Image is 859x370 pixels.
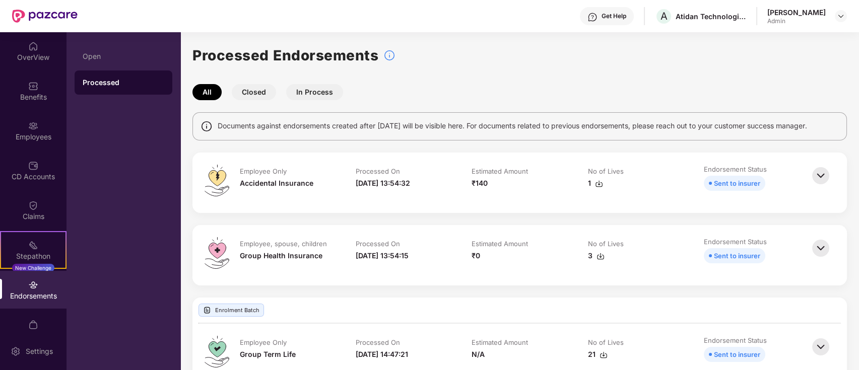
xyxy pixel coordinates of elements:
div: Endorsement Status [704,165,767,174]
span: A [660,10,668,22]
img: svg+xml;base64,PHN2ZyBpZD0iSGVscC0zMngzMiIgeG1sbnM9Imh0dHA6Ly93d3cudzMub3JnLzIwMDAvc3ZnIiB3aWR0aD... [587,12,598,22]
div: [DATE] 14:47:21 [356,349,408,360]
button: In Process [286,84,343,100]
div: No of Lives [588,167,624,176]
img: svg+xml;base64,PHN2ZyBpZD0iQmVuZWZpdHMiIHhtbG5zPSJodHRwOi8vd3d3LnczLm9yZy8yMDAwL3N2ZyIgd2lkdGg9Ij... [28,81,38,91]
div: Processed On [356,167,400,176]
div: Stepathon [1,251,65,261]
img: svg+xml;base64,PHN2ZyB4bWxucz0iaHR0cDovL3d3dy53My5vcmcvMjAwMC9zdmciIHdpZHRoPSI0OS4zMiIgaGVpZ2h0PS... [205,165,229,196]
div: Sent to insurer [714,250,760,261]
div: Processed On [356,338,400,347]
img: svg+xml;base64,PHN2ZyBpZD0iU2V0dGluZy0yMHgyMCIgeG1sbnM9Imh0dHA6Ly93d3cudzMub3JnLzIwMDAvc3ZnIiB3aW... [11,346,21,356]
div: Endorsement Status [704,336,767,345]
div: Employee Only [240,338,287,347]
div: New Challenge [12,264,54,272]
img: svg+xml;base64,PHN2ZyBpZD0iRHJvcGRvd24tMzJ4MzIiIHhtbG5zPSJodHRwOi8vd3d3LnczLm9yZy8yMDAwL3N2ZyIgd2... [837,12,845,20]
div: Sent to insurer [714,178,760,189]
img: svg+xml;base64,PHN2ZyBpZD0iQmFjay0zMngzMiIgeG1sbnM9Imh0dHA6Ly93d3cudzMub3JnLzIwMDAvc3ZnIiB3aWR0aD... [810,165,832,187]
button: All [192,84,222,100]
div: Employee Only [240,167,287,176]
img: svg+xml;base64,PHN2ZyBpZD0iRW1wbG95ZWVzIiB4bWxucz0iaHR0cDovL3d3dy53My5vcmcvMjAwMC9zdmciIHdpZHRoPS... [28,121,38,131]
img: svg+xml;base64,PHN2ZyBpZD0iSW5mbyIgeG1sbnM9Imh0dHA6Ly93d3cudzMub3JnLzIwMDAvc3ZnIiB3aWR0aD0iMTQiIG... [201,120,213,132]
div: Atidan Technologies Pvt Ltd [676,12,746,21]
div: Group Term Life [240,349,296,360]
div: [DATE] 13:54:15 [356,250,409,261]
div: Open [83,52,164,60]
div: Endorsement Status [704,237,767,246]
img: svg+xml;base64,PHN2ZyBpZD0iSG9tZSIgeG1sbnM9Imh0dHA6Ly93d3cudzMub3JnLzIwMDAvc3ZnIiB3aWR0aD0iMjAiIG... [28,41,38,51]
div: [PERSON_NAME] [767,8,826,17]
img: svg+xml;base64,PHN2ZyBpZD0iSW5mb18tXzMyeDMyIiBkYXRhLW5hbWU9IkluZm8gLSAzMngzMiIgeG1sbnM9Imh0dHA6Ly... [383,49,395,61]
div: Admin [767,17,826,25]
div: No of Lives [588,239,624,248]
span: Documents against endorsements created after [DATE] will be visible here. For documents related t... [218,120,807,131]
img: svg+xml;base64,PHN2ZyBpZD0iRG93bmxvYWQtMzJ4MzIiIHhtbG5zPSJodHRwOi8vd3d3LnczLm9yZy8yMDAwL3N2ZyIgd2... [597,252,605,260]
div: Group Health Insurance [240,250,322,261]
div: Estimated Amount [472,338,528,347]
div: 1 [588,178,603,189]
button: Closed [232,84,276,100]
img: svg+xml;base64,PHN2ZyBpZD0iTXlfT3JkZXJzIiBkYXRhLW5hbWU9Ik15IE9yZGVycyIgeG1sbnM9Imh0dHA6Ly93d3cudz... [28,320,38,330]
div: 21 [588,349,608,360]
img: svg+xml;base64,PHN2ZyBpZD0iVXBsb2FkX0xvZ3MiIGRhdGEtbmFtZT0iVXBsb2FkIExvZ3MiIHhtbG5zPSJodHRwOi8vd3... [203,306,211,314]
div: N/A [472,349,485,360]
div: Get Help [602,12,626,20]
img: svg+xml;base64,PHN2ZyBpZD0iQ2xhaW0iIHhtbG5zPSJodHRwOi8vd3d3LnczLm9yZy8yMDAwL3N2ZyIgd2lkdGg9IjIwIi... [28,200,38,210]
img: svg+xml;base64,PHN2ZyB4bWxucz0iaHR0cDovL3d3dy53My5vcmcvMjAwMC9zdmciIHdpZHRoPSI0OS4zMiIgaGVpZ2h0PS... [205,336,229,367]
img: svg+xml;base64,PHN2ZyBpZD0iRW5kb3JzZW1lbnRzIiB4bWxucz0iaHR0cDovL3d3dy53My5vcmcvMjAwMC9zdmciIHdpZH... [28,280,38,290]
div: Accidental Insurance [240,178,313,189]
div: No of Lives [588,338,624,347]
img: svg+xml;base64,PHN2ZyBpZD0iQmFjay0zMngzMiIgeG1sbnM9Imh0dHA6Ly93d3cudzMub3JnLzIwMDAvc3ZnIiB3aWR0aD... [810,237,832,259]
div: [DATE] 13:54:32 [356,178,410,189]
img: svg+xml;base64,PHN2ZyBpZD0iQmFjay0zMngzMiIgeG1sbnM9Imh0dHA6Ly93d3cudzMub3JnLzIwMDAvc3ZnIiB3aWR0aD... [810,336,832,358]
img: svg+xml;base64,PHN2ZyBpZD0iQ0RfQWNjb3VudHMiIGRhdGEtbmFtZT0iQ0QgQWNjb3VudHMiIHhtbG5zPSJodHRwOi8vd3... [28,161,38,171]
div: ₹140 [472,178,488,189]
img: svg+xml;base64,PHN2ZyBpZD0iRG93bmxvYWQtMzJ4MzIiIHhtbG5zPSJodHRwOi8vd3d3LnczLm9yZy8yMDAwL3N2ZyIgd2... [600,351,608,359]
img: svg+xml;base64,PHN2ZyB4bWxucz0iaHR0cDovL3d3dy53My5vcmcvMjAwMC9zdmciIHdpZHRoPSIyMSIgaGVpZ2h0PSIyMC... [28,240,38,250]
div: Processed [83,78,164,88]
img: svg+xml;base64,PHN2ZyB4bWxucz0iaHR0cDovL3d3dy53My5vcmcvMjAwMC9zdmciIHdpZHRoPSI0OS4zMiIgaGVpZ2h0PS... [205,237,229,269]
div: 3 [588,250,605,261]
div: Estimated Amount [472,167,528,176]
div: Sent to insurer [714,349,760,360]
img: New Pazcare Logo [12,10,78,23]
h1: Processed Endorsements [192,44,378,66]
img: svg+xml;base64,PHN2ZyBpZD0iRG93bmxvYWQtMzJ4MzIiIHhtbG5zPSJodHRwOi8vd3d3LnczLm9yZy8yMDAwL3N2ZyIgd2... [595,180,603,188]
div: Employee, spouse, children [240,239,327,248]
div: Processed On [356,239,400,248]
div: Enrolment Batch [199,304,264,317]
div: Estimated Amount [472,239,528,248]
div: Settings [23,346,56,356]
div: ₹0 [472,250,480,261]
